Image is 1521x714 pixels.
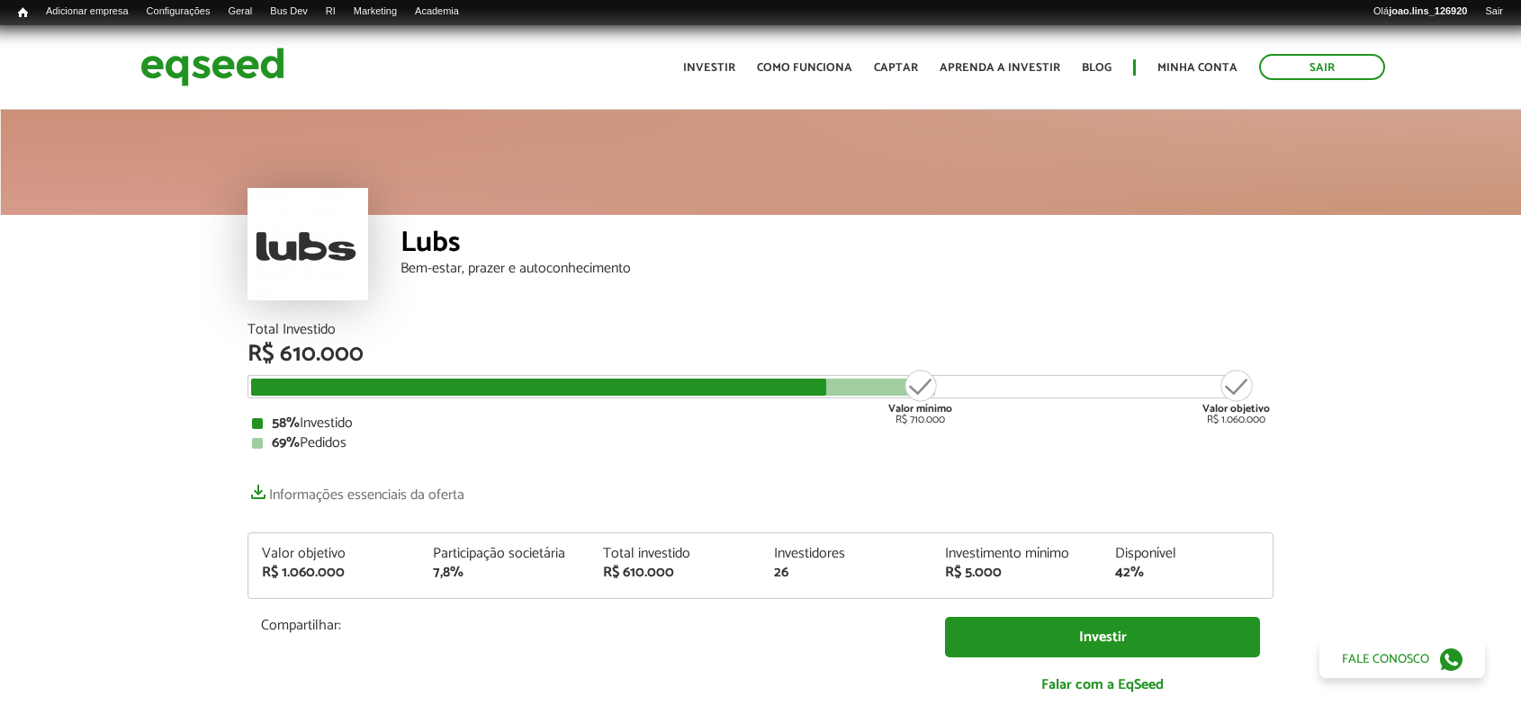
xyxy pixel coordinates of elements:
a: Olájoao.lins_126920 [1364,4,1476,19]
strong: 69% [272,431,300,455]
div: Investimento mínimo [945,547,1089,561]
a: Bus Dev [261,4,317,19]
div: Participação societária [433,547,577,561]
div: R$ 5.000 [945,566,1089,580]
a: Informações essenciais da oferta [247,477,464,503]
div: Disponível [1115,547,1259,561]
a: Investir [945,617,1260,657]
a: Aprenda a investir [940,62,1060,74]
div: R$ 1.060.000 [1202,368,1270,425]
img: EqSeed [140,43,284,91]
a: Início [9,4,37,22]
a: Adicionar empresa [37,4,138,19]
div: R$ 610.000 [247,343,1273,366]
div: Pedidos [252,436,1269,451]
strong: Valor objetivo [1202,400,1270,417]
a: Configurações [138,4,220,19]
p: Compartilhar: [261,617,918,634]
div: Lubs [400,228,1273,262]
a: Sair [1476,4,1512,19]
div: Investido [252,416,1269,431]
a: Captar [874,62,918,74]
a: Como funciona [757,62,852,74]
div: Investidores [774,547,918,561]
a: Geral [219,4,261,19]
a: Minha conta [1157,62,1237,74]
div: Total Investido [247,323,1273,337]
a: Marketing [345,4,406,19]
div: 42% [1115,566,1259,580]
a: Investir [683,62,735,74]
a: Falar com a EqSeed [945,666,1260,703]
span: Início [18,6,28,19]
a: Blog [1082,62,1111,74]
strong: Valor mínimo [888,400,952,417]
div: R$ 610.000 [603,566,747,580]
a: Academia [406,4,468,19]
strong: joao.lins_126920 [1389,5,1467,16]
div: Bem-estar, prazer e autoconhecimento [400,262,1273,276]
a: RI [317,4,345,19]
div: Valor objetivo [262,547,406,561]
div: R$ 1.060.000 [262,566,406,580]
a: Fale conosco [1319,640,1485,678]
div: R$ 710.000 [886,368,954,425]
a: Sair [1259,54,1385,80]
div: 7,8% [433,566,577,580]
strong: 58% [272,411,300,435]
div: 26 [774,566,918,580]
div: Total investido [603,547,747,561]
